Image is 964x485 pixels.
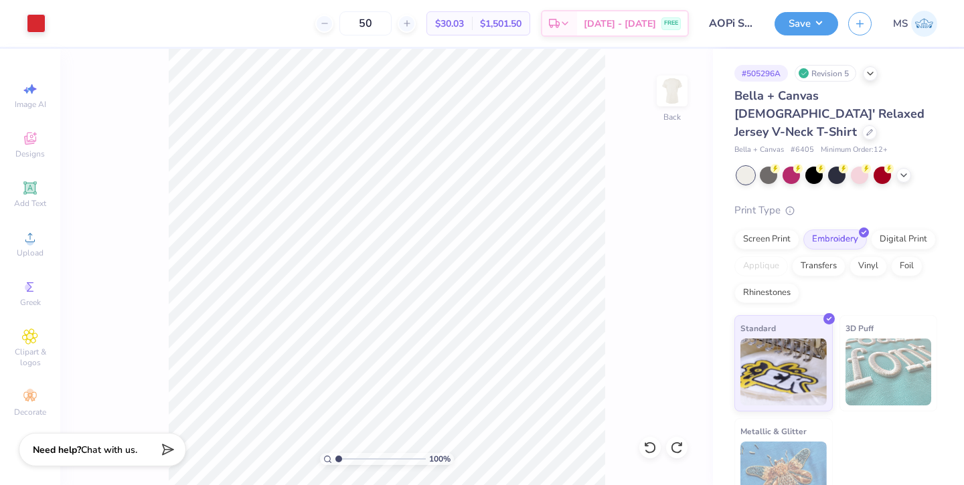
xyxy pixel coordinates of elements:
span: Minimum Order: 12 + [821,144,888,156]
strong: Need help? [33,444,81,456]
input: – – [339,11,392,35]
span: Bella + Canvas [734,144,784,156]
span: Upload [17,248,44,258]
span: # 6405 [791,144,814,156]
div: Digital Print [871,229,936,250]
span: Image AI [15,99,46,110]
div: Rhinestones [734,283,799,303]
span: Decorate [14,407,46,417]
a: MS [893,11,937,37]
div: Transfers [792,256,846,276]
div: Applique [734,256,788,276]
img: 3D Puff [846,338,932,405]
div: Print Type [734,203,937,218]
span: [DATE] - [DATE] [584,17,656,31]
span: 100 % [429,453,451,465]
span: MS [893,16,908,31]
span: 3D Puff [846,321,874,335]
img: Madeline Schoner [911,11,937,37]
span: Bella + Canvas [DEMOGRAPHIC_DATA]' Relaxed Jersey V-Neck T-Shirt [734,88,925,140]
span: Clipart & logos [7,347,54,368]
button: Save [775,12,838,35]
div: Vinyl [850,256,887,276]
span: FREE [664,19,678,28]
span: Metallic & Glitter [740,424,807,438]
span: Designs [15,149,45,159]
span: Standard [740,321,776,335]
div: Foil [891,256,922,276]
span: Add Text [14,198,46,209]
span: $30.03 [435,17,464,31]
div: Embroidery [803,229,867,250]
span: $1,501.50 [480,17,521,31]
input: Untitled Design [699,10,765,37]
div: Revision 5 [795,65,856,82]
div: Screen Print [734,229,799,250]
img: Back [659,78,686,104]
div: Back [663,111,681,123]
div: # 505296A [734,65,788,82]
span: Chat with us. [81,444,137,456]
img: Standard [740,338,827,405]
span: Greek [20,297,41,308]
